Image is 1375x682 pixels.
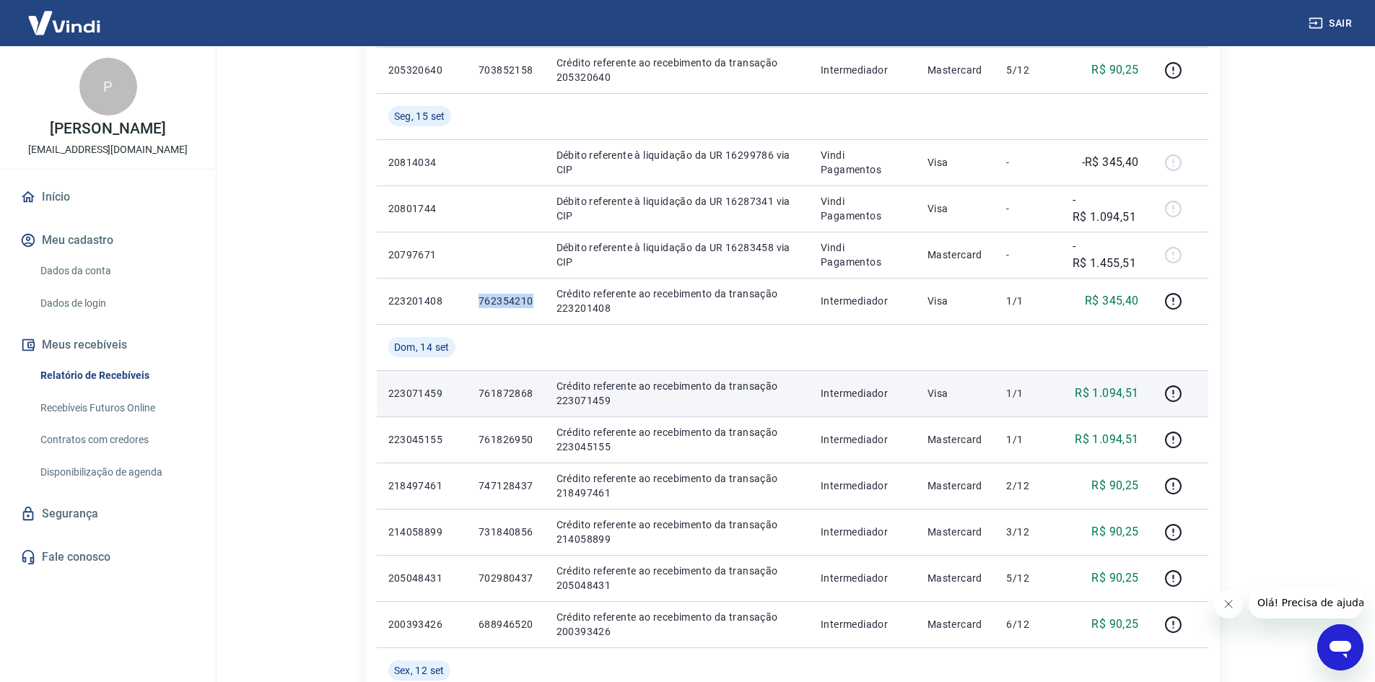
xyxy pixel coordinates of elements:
p: Intermediador [821,294,904,308]
p: 747128437 [479,478,533,493]
p: 731840856 [479,525,533,539]
p: Mastercard [927,617,984,631]
p: - [1006,201,1049,216]
p: 200393426 [388,617,455,631]
p: R$ 90,25 [1091,477,1138,494]
p: Intermediador [821,478,904,493]
p: Crédito referente ao recebimento da transação 205048431 [556,564,798,593]
img: Vindi [17,1,111,45]
p: Vindi Pagamentos [821,194,904,223]
p: 223201408 [388,294,455,308]
p: 218497461 [388,478,455,493]
p: Crédito referente ao recebimento da transação 214058899 [556,517,798,546]
p: 5/12 [1006,63,1049,77]
p: 1/1 [1006,432,1049,447]
p: 3/12 [1006,525,1049,539]
p: 20814034 [388,155,455,170]
p: -R$ 345,40 [1082,154,1139,171]
p: Crédito referente ao recebimento da transação 218497461 [556,471,798,500]
p: 761872868 [479,386,533,401]
p: Intermediador [821,432,904,447]
p: Visa [927,294,984,308]
p: Vindi Pagamentos [821,148,904,177]
a: Início [17,181,198,213]
p: Visa [927,386,984,401]
p: Intermediador [821,386,904,401]
span: Sex, 12 set [394,663,445,678]
a: Relatório de Recebíveis [35,361,198,390]
span: Dom, 14 set [394,340,450,354]
p: 205320640 [388,63,455,77]
p: Crédito referente ao recebimento da transação 205320640 [556,56,798,84]
p: [PERSON_NAME] [50,121,165,136]
p: 702980437 [479,571,533,585]
p: 205048431 [388,571,455,585]
p: Crédito referente ao recebimento da transação 223201408 [556,287,798,315]
span: Olá! Precisa de ajuda? [9,10,121,22]
p: R$ 1.094,51 [1075,385,1138,402]
p: 214058899 [388,525,455,539]
p: 1/1 [1006,294,1049,308]
p: Visa [927,155,984,170]
p: 762354210 [479,294,533,308]
p: R$ 90,25 [1091,616,1138,633]
button: Meu cadastro [17,224,198,256]
p: 703852158 [479,63,533,77]
p: 6/12 [1006,617,1049,631]
a: Fale conosco [17,541,198,573]
p: 223045155 [388,432,455,447]
iframe: Botão para abrir a janela de mensagens [1317,624,1363,670]
a: Recebíveis Futuros Online [35,393,198,423]
p: Mastercard [927,525,984,539]
p: Intermediador [821,571,904,585]
span: Seg, 15 set [394,109,445,123]
p: Crédito referente ao recebimento da transação 223071459 [556,379,798,408]
p: R$ 345,40 [1085,292,1139,310]
p: Débito referente à liquidação da UR 16287341 via CIP [556,194,798,223]
p: Débito referente à liquidação da UR 16283458 via CIP [556,240,798,269]
p: 2/12 [1006,478,1049,493]
p: Vindi Pagamentos [821,240,904,269]
p: 5/12 [1006,571,1049,585]
p: 223071459 [388,386,455,401]
p: Intermediador [821,617,904,631]
p: -R$ 1.094,51 [1073,191,1139,226]
a: Contratos com credores [35,425,198,455]
p: Mastercard [927,571,984,585]
iframe: Mensagem da empresa [1249,587,1363,618]
p: Mastercard [927,63,984,77]
p: R$ 90,25 [1091,523,1138,541]
p: Débito referente à liquidação da UR 16299786 via CIP [556,148,798,177]
p: R$ 90,25 [1091,61,1138,79]
a: Dados de login [35,289,198,318]
p: 761826950 [479,432,533,447]
a: Disponibilização de agenda [35,458,198,487]
p: Mastercard [927,432,984,447]
p: - [1006,248,1049,262]
button: Sair [1306,10,1358,37]
p: 20797671 [388,248,455,262]
p: -R$ 1.455,51 [1073,237,1139,272]
p: Intermediador [821,525,904,539]
a: Segurança [17,498,198,530]
p: - [1006,155,1049,170]
button: Meus recebíveis [17,329,198,361]
p: Visa [927,201,984,216]
p: 688946520 [479,617,533,631]
p: R$ 1.094,51 [1075,431,1138,448]
a: Dados da conta [35,256,198,286]
p: R$ 90,25 [1091,569,1138,587]
iframe: Fechar mensagem [1214,590,1243,618]
p: Mastercard [927,478,984,493]
div: P [79,58,137,115]
p: [EMAIL_ADDRESS][DOMAIN_NAME] [28,142,188,157]
p: 20801744 [388,201,455,216]
p: Crédito referente ao recebimento da transação 223045155 [556,425,798,454]
p: Mastercard [927,248,984,262]
p: Intermediador [821,63,904,77]
p: Crédito referente ao recebimento da transação 200393426 [556,610,798,639]
p: 1/1 [1006,386,1049,401]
